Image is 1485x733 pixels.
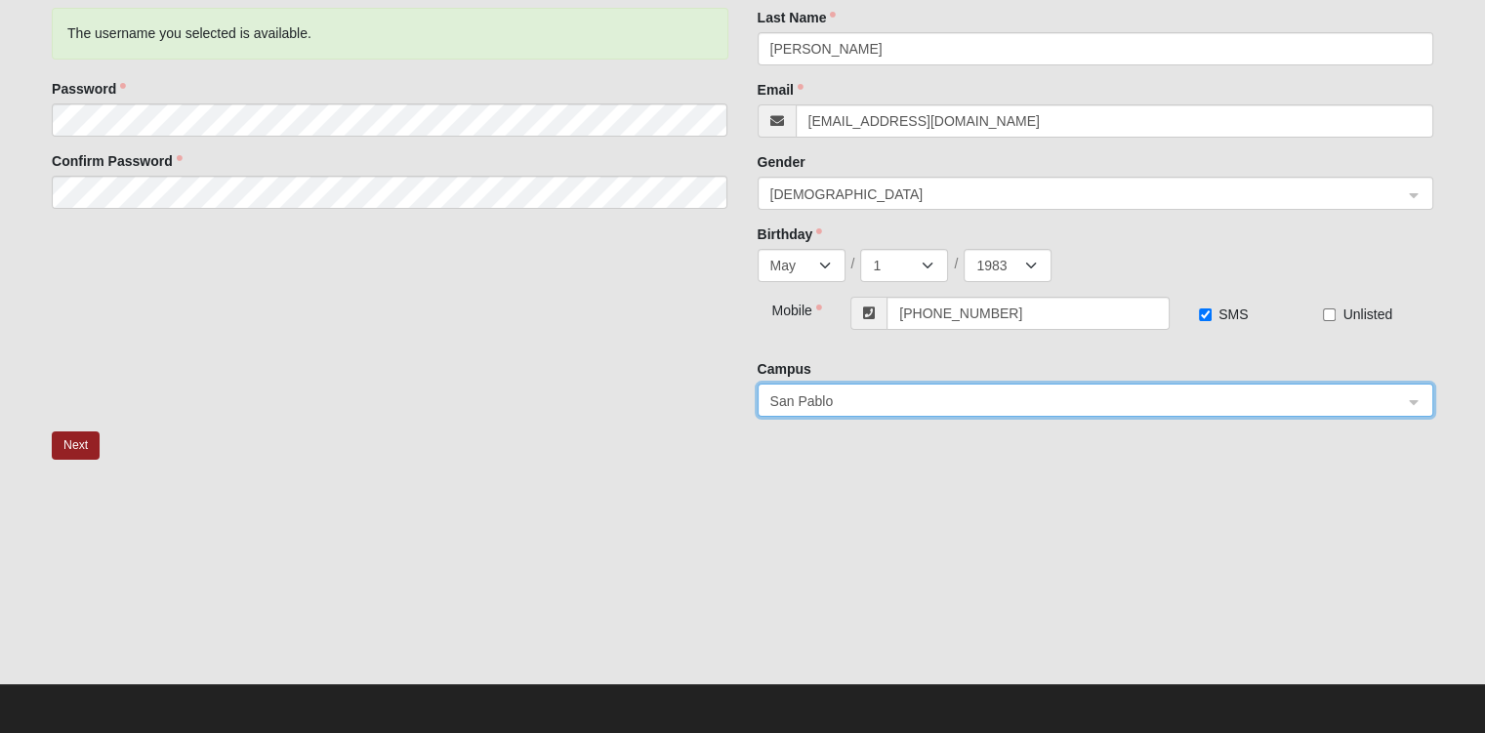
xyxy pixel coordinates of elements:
[758,8,837,27] label: Last Name
[52,79,126,99] label: Password
[758,152,805,172] label: Gender
[770,183,1403,205] span: Male
[1323,308,1336,321] input: Unlisted
[851,254,855,273] span: /
[954,254,958,273] span: /
[1342,306,1392,322] span: Unlisted
[758,80,804,100] label: Email
[758,359,811,379] label: Campus
[1199,308,1212,321] input: SMS
[758,224,823,244] label: Birthday
[52,431,100,460] button: Next
[1218,306,1248,322] span: SMS
[758,297,814,320] div: Mobile
[770,390,1385,412] span: San Pablo
[52,8,727,60] div: The username you selected is available.
[52,151,183,171] label: Confirm Password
